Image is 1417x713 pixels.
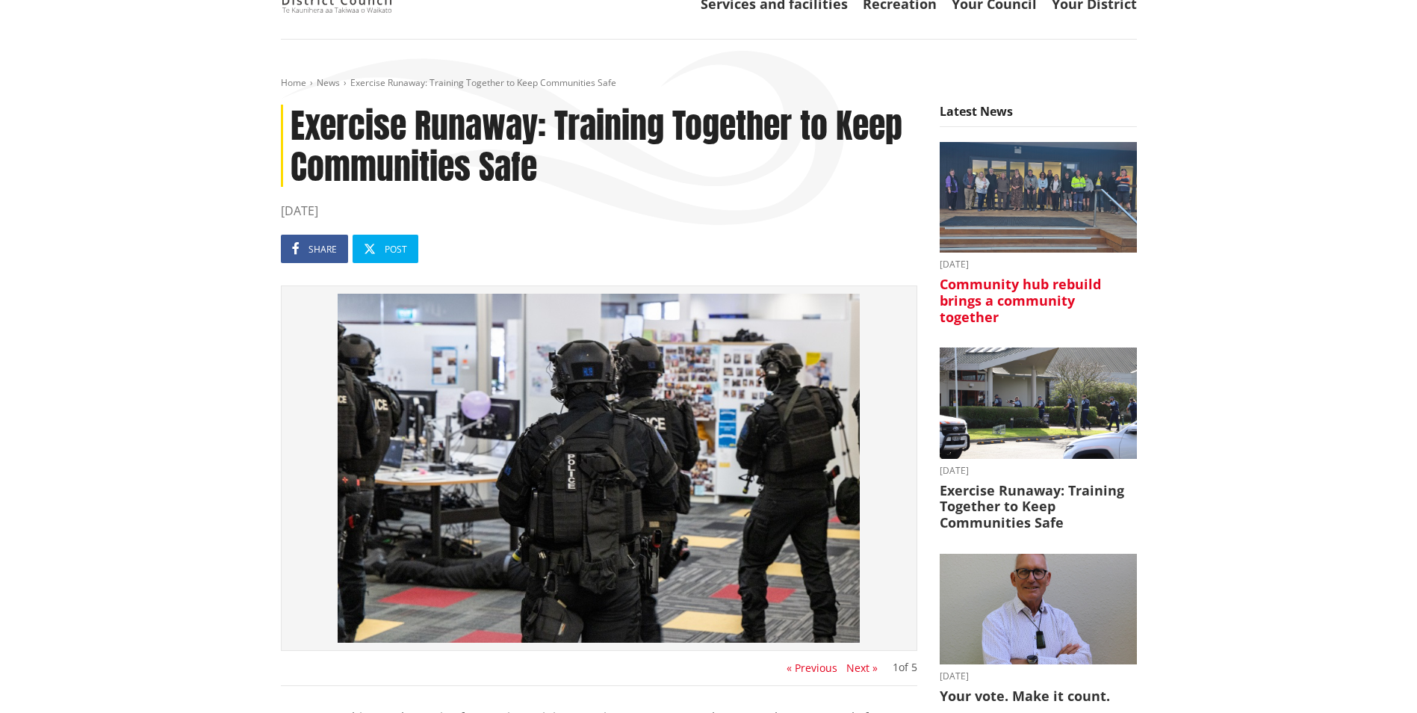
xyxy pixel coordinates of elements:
time: [DATE] [940,672,1137,681]
a: A group of people stands in a line on a wooden deck outside a modern building, smiling. The mood ... [940,142,1137,325]
iframe: Messenger Launcher [1348,650,1402,704]
a: [DATE] Exercise Runaway: Training Together to Keep Communities Safe [940,348,1137,531]
a: Share [281,235,348,263]
time: [DATE] [281,202,917,220]
a: Post [353,235,418,263]
span: Post [385,243,407,256]
h1: Exercise Runaway: Training Together to Keep Communities Safe [281,105,917,187]
a: Home [281,76,306,89]
span: Share [308,243,337,256]
button: Next » [846,662,878,674]
img: AOS Exercise Runaway [940,348,1137,459]
img: 029-PRZ_2409 [289,294,909,643]
span: Exercise Runaway: Training Together to Keep Communities Safe [350,76,616,89]
h3: Exercise Runaway: Training Together to Keep Communities Safe [940,483,1137,531]
img: Glen Afton and Pukemiro Districts Community Hub [940,142,1137,253]
img: Craig Hobbs [940,554,1137,665]
h3: Your vote. Make it count. [940,688,1137,705]
div: of 5 [893,662,917,673]
nav: breadcrumb [281,77,1137,90]
time: [DATE] [940,260,1137,269]
h3: Community hub rebuild brings a community together [940,277,1137,325]
a: News [317,76,340,89]
time: [DATE] [940,466,1137,475]
a: [DATE] Your vote. Make it count. [940,554,1137,705]
span: 1 [893,660,899,674]
h5: Latest News [940,105,1137,127]
button: « Previous [787,662,837,674]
